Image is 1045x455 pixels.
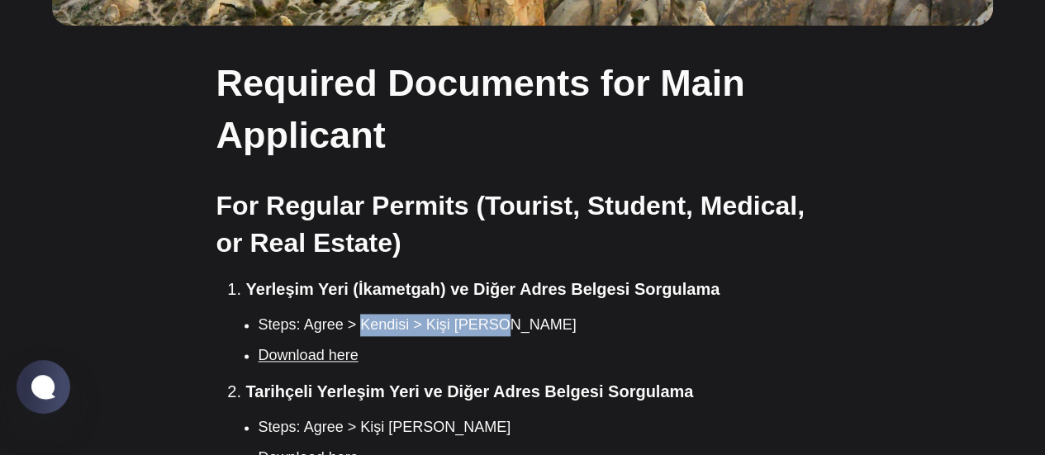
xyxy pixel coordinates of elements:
[259,416,829,438] li: Steps: Agree > Kişi [PERSON_NAME]
[259,347,359,363] a: Download here
[246,382,694,400] strong: Tarihçeli Yerleşim Yeri ve Diğer Adres Belgesi Sorgulama
[216,187,828,262] h3: For Regular Permits (Tourist, Student, Medical, or Real Estate)
[259,314,829,336] li: Steps: Agree > Kendisi > Kişi [PERSON_NAME]
[216,57,828,161] h2: Required Documents for Main Applicant
[246,280,720,298] strong: Yerleşim Yeri (İkametgah) ve Diğer Adres Belgesi Sorgulama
